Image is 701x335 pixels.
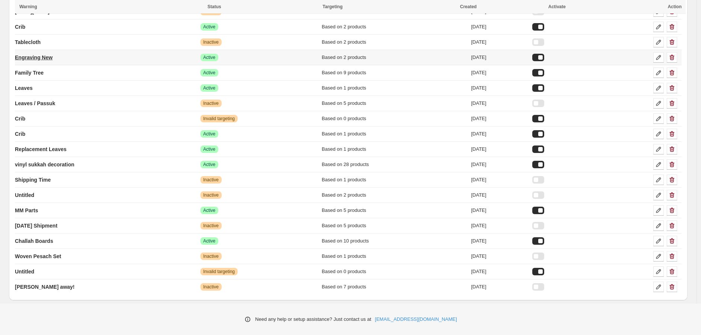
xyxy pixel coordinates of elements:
[471,176,528,184] div: [DATE]
[471,130,528,138] div: [DATE]
[471,115,528,122] div: [DATE]
[322,145,467,153] div: Based on 1 products
[15,128,25,140] a: Crib
[15,23,25,31] p: Crib
[15,266,34,278] a: Untitled
[15,143,67,155] a: Replacement Leaves
[322,161,467,168] div: Based on 28 products
[322,23,467,31] div: Based on 2 products
[15,130,25,138] p: Crib
[471,161,528,168] div: [DATE]
[15,100,55,107] p: Leaves / Passuk
[15,207,38,214] p: MM Parts
[15,145,67,153] p: Replacement Leaves
[15,69,44,76] p: Family Tree
[322,69,467,76] div: Based on 9 products
[15,176,51,184] p: Shipping Time
[203,238,216,244] span: Active
[15,283,74,291] p: [PERSON_NAME] away!
[322,253,467,260] div: Based on 1 products
[471,191,528,199] div: [DATE]
[322,207,467,214] div: Based on 5 products
[322,100,467,107] div: Based on 5 products
[322,54,467,61] div: Based on 2 products
[15,204,38,216] a: MM Parts
[15,84,32,92] p: Leaves
[203,39,219,45] span: Inactive
[203,100,219,106] span: Inactive
[471,222,528,229] div: [DATE]
[471,38,528,46] div: [DATE]
[471,283,528,291] div: [DATE]
[203,207,216,213] span: Active
[15,67,44,79] a: Family Tree
[322,38,467,46] div: Based on 2 products
[15,21,25,33] a: Crib
[322,130,467,138] div: Based on 1 products
[471,100,528,107] div: [DATE]
[203,162,216,167] span: Active
[471,23,528,31] div: [DATE]
[203,223,219,229] span: Inactive
[203,131,216,137] span: Active
[15,253,61,260] p: Woven Pesach Set
[15,82,32,94] a: Leaves
[322,283,467,291] div: Based on 7 products
[471,145,528,153] div: [DATE]
[471,84,528,92] div: [DATE]
[15,222,57,229] p: [DATE] Shipment
[15,51,53,63] a: Engraving New
[471,253,528,260] div: [DATE]
[203,253,219,259] span: Inactive
[15,159,74,170] a: vinyl sukkah decoration
[15,38,41,46] p: Tablecloth
[203,177,219,183] span: Inactive
[15,189,34,201] a: Untitled
[322,176,467,184] div: Based on 1 products
[15,54,53,61] p: Engraving New
[322,268,467,275] div: Based on 0 products
[322,222,467,229] div: Based on 5 products
[203,70,216,76] span: Active
[322,84,467,92] div: Based on 1 products
[322,237,467,245] div: Based on 10 products
[471,54,528,61] div: [DATE]
[668,4,682,9] span: Action
[15,161,74,168] p: vinyl sukkah decoration
[203,192,219,198] span: Inactive
[375,316,457,323] a: [EMAIL_ADDRESS][DOMAIN_NAME]
[471,207,528,214] div: [DATE]
[15,191,34,199] p: Untitled
[203,85,216,91] span: Active
[15,235,53,247] a: Challah Boards
[203,146,216,152] span: Active
[15,281,74,293] a: [PERSON_NAME] away!
[548,4,566,9] span: Activate
[15,174,51,186] a: Shipping Time
[15,97,55,109] a: Leaves / Passuk
[15,268,34,275] p: Untitled
[203,269,235,275] span: Invalid targeting
[15,250,61,262] a: Woven Pesach Set
[203,116,235,122] span: Invalid targeting
[15,113,25,125] a: Crib
[471,237,528,245] div: [DATE]
[322,191,467,199] div: Based on 2 products
[323,4,343,9] span: Targeting
[207,4,221,9] span: Status
[15,220,57,232] a: [DATE] Shipment
[15,36,41,48] a: Tablecloth
[322,115,467,122] div: Based on 0 products
[203,284,219,290] span: Inactive
[460,4,477,9] span: Created
[471,69,528,76] div: [DATE]
[15,115,25,122] p: Crib
[19,4,37,9] span: Warning
[471,268,528,275] div: [DATE]
[203,54,216,60] span: Active
[15,237,53,245] p: Challah Boards
[203,24,216,30] span: Active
